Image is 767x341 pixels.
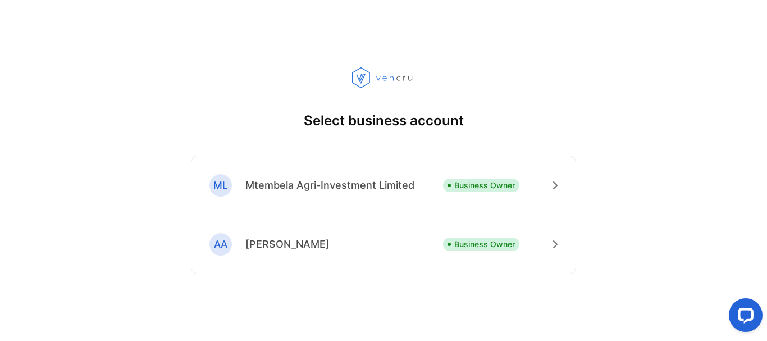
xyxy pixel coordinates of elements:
p: Business Owner [454,179,515,191]
p: Select business account [304,111,464,131]
iframe: LiveChat chat widget [720,294,767,341]
p: Business Owner [454,238,515,250]
p: ML [213,178,228,193]
img: vencru logo [352,67,415,88]
p: [PERSON_NAME] [245,237,330,252]
p: AA [214,237,227,252]
p: Mtembela Agri-Investment Limited [245,178,414,193]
